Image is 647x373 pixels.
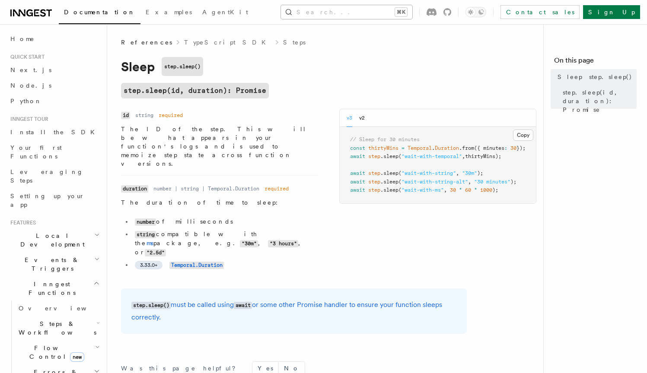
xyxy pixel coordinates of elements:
p: The duration of time to sleep: [121,198,319,207]
span: "30 minutes" [474,179,510,185]
a: Sleep step.sleep() [554,69,637,85]
p: Was this page helpful? [121,364,242,373]
span: "wait-with-string" [402,170,456,176]
p: must be called using or some other Promise handler to ensure your function sleeps correctly. [131,299,456,323]
span: : [504,145,507,151]
span: .sleep [380,187,398,193]
span: AgentKit [202,9,248,16]
span: .sleep [380,170,398,176]
a: AgentKit [197,3,253,23]
span: const [350,145,365,151]
span: ); [477,170,483,176]
span: .from [459,145,474,151]
code: "3 hours" [268,240,298,247]
span: . [432,145,435,151]
p: The ID of the step. This will be what appears in your function's logs and is used to memoize step... [121,125,319,168]
span: "wait-with-temporal" [402,153,462,159]
code: await [234,302,252,309]
a: Sign Up [583,5,640,19]
dd: required [159,112,183,119]
span: thirtyMins [368,145,398,151]
button: Toggle dark mode [465,7,486,17]
dd: number | string | Temporal.Duration [153,185,259,192]
span: Duration [435,145,459,151]
span: Home [10,35,35,43]
code: "2.5d" [145,249,166,256]
li: compatible with the package, e.g. , , or [132,230,319,257]
a: Install the SDK [7,124,102,140]
dd: required [265,185,289,192]
span: Quick start [7,54,45,60]
span: // Sleep for 30 minutes [350,136,420,142]
span: Documentation [64,9,135,16]
span: Leveraging Steps [10,168,83,184]
a: Leveraging Steps [7,164,102,188]
span: Install the SDK [10,129,100,136]
a: Examples [140,3,197,23]
button: Flow Controlnew [15,340,102,364]
button: Events & Triggers [7,252,102,276]
span: References [121,38,172,47]
a: TypeScript SDK [184,38,271,47]
span: Your first Functions [10,144,62,160]
span: = [402,145,405,151]
button: v3 [347,109,352,127]
a: step.sleep(id, duration): Promise [559,85,637,117]
span: 30 [510,145,516,151]
span: }); [516,145,526,151]
span: Overview [19,305,108,312]
a: Next.js [7,62,102,78]
span: await [350,179,365,185]
span: Node.js [10,82,51,89]
h4: On this page [554,55,637,69]
kbd: ⌘K [395,8,407,16]
a: Node.js [7,78,102,93]
span: step.sleep(id, duration): Promise [563,88,637,114]
span: Setting up your app [10,193,85,208]
span: Local Development [7,231,94,249]
span: await [350,170,365,176]
dd: string [135,112,153,119]
button: v2 [359,109,365,127]
span: Steps & Workflows [15,319,96,337]
code: string [135,231,156,238]
span: Inngest Functions [7,280,93,297]
span: ( [398,153,402,159]
span: , [468,179,471,185]
button: Inngest Functions [7,276,102,300]
a: Your first Functions [7,140,102,164]
span: Sleep step.sleep() [558,73,632,81]
span: .sleep [380,179,398,185]
span: , [456,170,459,176]
button: Copy [513,130,533,141]
code: Temporal.Duration [169,262,224,269]
a: Setting up your app [7,188,102,212]
span: await [350,153,365,159]
span: step [368,153,380,159]
span: ( [398,187,402,193]
a: Steps [283,38,306,47]
span: Flow Control [15,344,95,361]
span: , [462,153,465,159]
code: "30m" [240,240,258,247]
a: Overview [15,300,102,316]
a: step.sleep(id, duration): Promise [121,83,269,98]
span: step [368,187,380,193]
button: Local Development [7,228,102,252]
span: step [368,179,380,185]
span: await [350,187,365,193]
a: Documentation [59,3,140,24]
span: "wait-with-ms" [402,187,444,193]
span: Python [10,98,42,104]
span: 1000 [480,187,492,193]
span: 3.33.0+ [140,262,157,269]
code: step.sleep() [131,302,171,309]
code: duration [121,185,148,193]
span: thirtyMins); [465,153,501,159]
span: new [70,352,84,362]
span: , [444,187,447,193]
span: Next.js [10,66,51,73]
span: Inngest tour [7,116,48,123]
span: ( [398,179,402,185]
